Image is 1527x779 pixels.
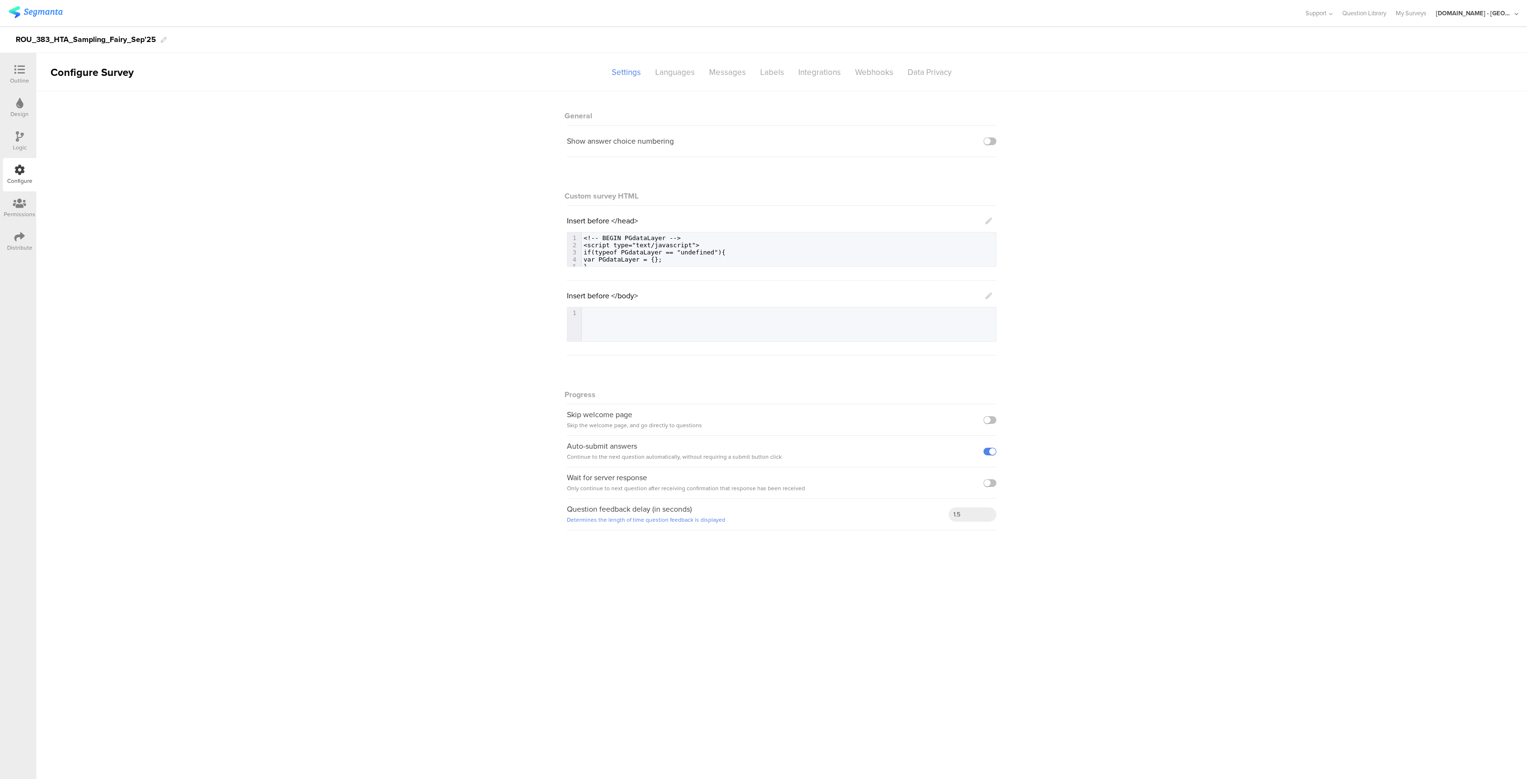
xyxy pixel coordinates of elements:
span: Continue to the next question automatically, without requiring a submit button click [567,453,782,461]
div: Webhooks [848,64,900,81]
span: Support [1306,9,1327,18]
div: 3 [567,249,581,256]
span: Only continue to next question after receiving confirmation that response has been received [567,484,805,493]
div: Settings [605,64,648,81]
div: Outline [10,76,29,85]
span: <script type="text/javascript"> [584,242,700,249]
img: segmanta logo [9,6,63,18]
div: Wait for server response [567,473,805,494]
div: 1 [567,234,581,242]
div: Permissions [4,210,35,219]
div: Question feedback delay (in seconds) [567,504,725,525]
div: Data Privacy [900,64,959,81]
span: Skip the welcome page, and go directly to questions [567,421,702,430]
div: Custom survey HTML [567,190,996,201]
div: Languages [648,64,702,81]
span: Insert before </body> [567,290,638,301]
div: ROU_383_HTA_Sampling_Fairy_Sep'25 [16,32,156,47]
div: 5 [567,263,581,270]
div: Skip welcome page [567,410,702,431]
span: <!-- BEGIN PGdataLayer --> [584,234,681,242]
div: Auto-submit answers [567,441,782,462]
div: Labels [753,64,791,81]
div: Progress [567,379,996,404]
span: } [584,263,587,270]
span: var PGdataLayer = {}; [584,256,662,263]
div: Distribute [7,243,32,252]
div: Integrations [791,64,848,81]
div: 1 [567,309,581,316]
span: Insert before </head> [567,215,638,226]
div: Show answer choice numbering [567,136,674,146]
span: if(typeof PGdataLayer == "undefined"){ [584,249,726,256]
div: Configure [7,177,32,185]
div: 4 [567,256,581,263]
div: General [567,101,996,126]
div: Logic [13,143,27,152]
div: Design [10,110,29,118]
a: Determines the length of time question feedback is displayed [567,516,725,524]
div: Configure Survey [36,64,146,80]
div: [DOMAIN_NAME] - [GEOGRAPHIC_DATA] [1436,9,1512,18]
div: 2 [567,242,581,249]
div: Messages [702,64,753,81]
